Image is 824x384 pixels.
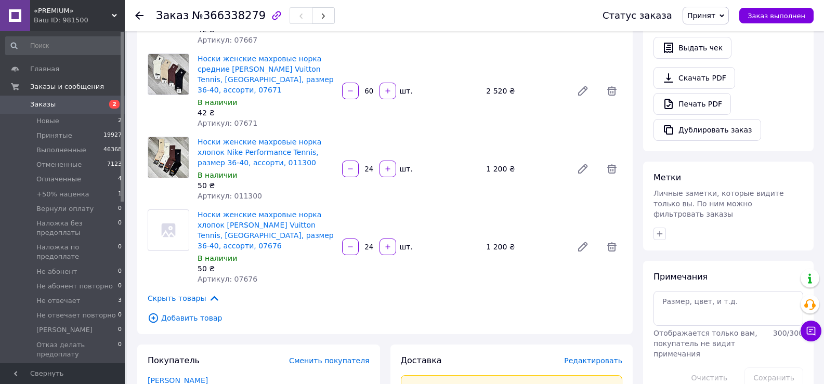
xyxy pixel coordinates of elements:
span: 0 [118,204,122,214]
span: Вернули оплату [36,204,94,214]
span: Оплаченные [36,175,81,184]
div: Статус заказа [603,10,672,21]
span: 19927 [103,131,122,140]
div: шт. [397,86,414,96]
a: Редактировать [572,236,593,257]
span: Артикул: 07667 [198,36,257,44]
a: Носки женские махровые норка хлопок Nike Performance Tennis, размер 36-40, ассорти, 011300 [198,138,321,167]
span: Скрыть товары [148,293,220,304]
button: Заказ выполнен [739,8,814,23]
button: Выдать чек [653,37,731,59]
span: Сменить покупателя [289,356,369,365]
span: 7123 [107,160,122,169]
span: «PREMIUM» [34,6,112,16]
span: 2 [109,100,120,109]
span: Заказ выполнен [748,12,805,20]
span: Заказ [156,9,189,22]
span: Удалить [601,158,622,179]
a: Редактировать [572,158,593,179]
span: Отмененные [36,160,82,169]
span: Новые [36,116,59,126]
span: В наличии [198,171,237,179]
span: 0 [118,219,122,237]
span: [PERSON_NAME] [36,325,93,335]
span: Личные заметки, которые видите только вы. По ним можно фильтровать заказы [653,189,784,218]
div: 50 ₴ [198,263,334,274]
span: 0 [118,243,122,261]
span: Метки [653,173,681,182]
div: 2 520 ₴ [482,84,568,98]
span: В наличии [198,254,237,262]
span: 3 [118,296,122,306]
div: 42 ₴ [198,108,334,118]
span: Не отвечает [36,296,80,306]
span: Наложка без предоплаты [36,219,118,237]
span: Наложка по предоплате [36,243,118,261]
span: 0 [118,325,122,335]
span: 0 [118,340,122,359]
span: Главная [30,64,59,74]
div: 1 200 ₴ [482,240,568,254]
div: 1 200 ₴ [482,162,568,176]
span: 46368 [103,145,122,155]
span: №366338279 [192,9,266,22]
span: Принят [687,11,715,20]
span: Заказы и сообщения [30,82,104,91]
div: шт. [397,242,414,252]
span: +50% наценка [36,190,89,199]
span: Отображается только вам, покупатель не видит примечания [653,329,757,358]
img: Носки женские махровые норка средние Louis Vuitton Tennis, Турция, размер 36-40, ассорти, 07671 [148,54,189,95]
a: Редактировать [572,81,593,101]
div: Ваш ID: 981500 [34,16,125,25]
span: 2 [118,116,122,126]
div: 50 ₴ [198,180,334,191]
span: 0 [118,267,122,276]
span: Добавить товар [148,312,622,324]
button: Чат с покупателем [801,321,821,341]
div: Вернуться назад [135,10,143,21]
span: В наличии [198,98,237,107]
span: Артикул: 07676 [198,275,257,283]
img: Носки женские махровые норка хлопок Nike Performance Tennis, размер 36-40, ассорти, 011300 [148,137,189,178]
span: 0 [118,311,122,320]
span: 300 / 300 [773,329,803,337]
span: 0 [118,282,122,291]
span: Удалить [601,236,622,257]
span: Удалить [601,81,622,101]
span: Принятые [36,131,72,140]
span: Отказ делать предоплату [36,340,118,359]
button: Дублировать заказ [653,119,761,141]
div: шт. [397,164,414,174]
a: Носки женские махровые норка хлопок [PERSON_NAME] Vuitton Tennis, [GEOGRAPHIC_DATA], размер 36-40... [198,210,334,250]
input: Поиск [5,36,123,55]
span: Выполненные [36,145,86,155]
a: Носки женские махровые норка средние [PERSON_NAME] Vuitton Tennis, [GEOGRAPHIC_DATA], размер 36-4... [198,55,334,94]
span: Доставка [401,355,442,365]
a: Печать PDF [653,93,731,115]
span: Редактировать [564,356,622,365]
span: Артикул: 07671 [198,119,257,127]
span: Артикул: 011300 [198,192,262,200]
span: Не абонент [36,267,77,276]
span: Не отвечает повторно [36,311,116,320]
a: Скачать PDF [653,67,735,89]
span: 4 [118,175,122,184]
span: Заказы [30,100,56,109]
span: 1 [118,190,122,199]
span: Не абонент повторно [36,282,113,291]
span: Примечания [653,272,708,282]
span: Покупатель [148,355,200,365]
